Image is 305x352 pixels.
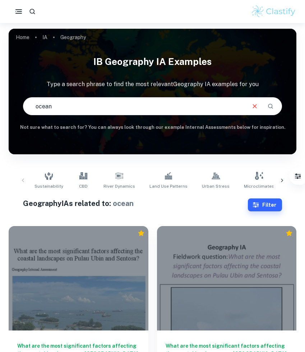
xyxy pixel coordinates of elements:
h1: Geography IAs related to: [23,198,248,209]
div: Premium [138,230,145,237]
input: E.g. pattern of land use, landscapes, urban sprawl... [23,96,245,116]
button: Filter [291,169,305,183]
button: Clear [248,99,262,113]
span: Urban Stress [202,183,230,189]
span: Land Use Patterns [149,183,188,189]
button: Filter [248,198,282,211]
span: Microclimates [244,183,274,189]
span: River Dynamics [103,183,135,189]
h6: Not sure what to search for? You can always look through our example Internal Assessments below f... [9,124,296,131]
h1: IB Geography IA examples [9,52,296,71]
span: CBD [79,183,88,189]
div: Premium [286,230,293,237]
p: Geography [60,33,86,41]
span: Sustainability [34,183,63,189]
span: ocean [113,199,134,208]
button: Search [264,100,277,112]
a: Home [16,32,29,42]
p: Type a search phrase to find the most relevant Geography IA examples for you [9,80,296,89]
a: IA [42,32,47,42]
img: Clastify logo [251,4,296,19]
